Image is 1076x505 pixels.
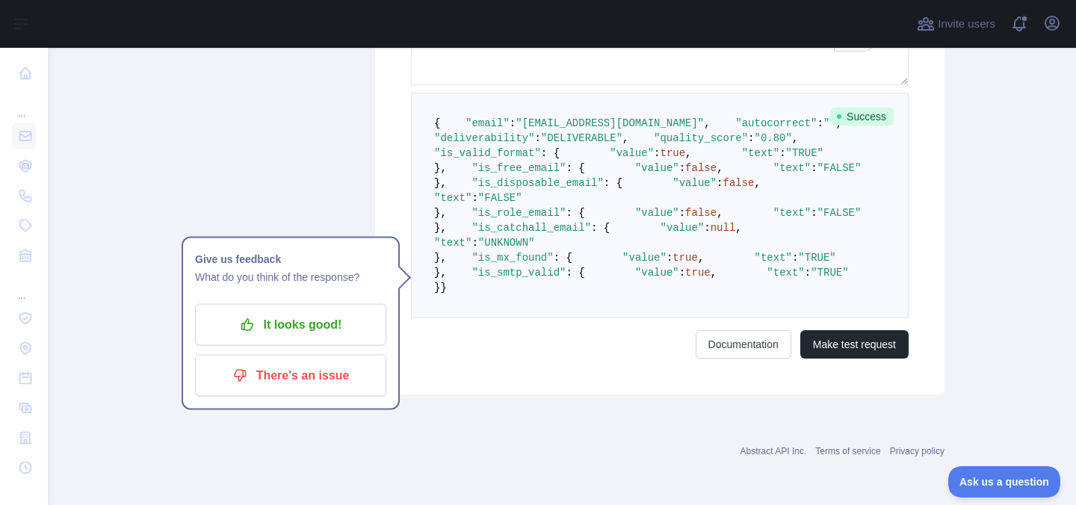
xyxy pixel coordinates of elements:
[471,267,566,279] span: "is_smtp_valid"
[478,192,522,204] span: "FALSE"
[667,252,672,264] span: :
[938,16,995,33] span: Invite users
[830,108,894,126] span: Success
[948,466,1061,498] iframe: Toggle Customer Support
[434,207,447,219] span: },
[471,192,477,204] span: :
[434,267,447,279] span: },
[661,222,705,234] span: "value"
[622,252,667,264] span: "value"
[914,12,998,36] button: Invite users
[823,117,836,129] span: ""
[779,147,785,159] span: :
[434,162,447,174] span: },
[440,282,446,294] span: }
[815,446,880,456] a: Terms of service
[434,252,447,264] span: },
[635,207,679,219] span: "value"
[471,252,553,264] span: "is_mx_found"
[471,177,603,189] span: "is_disposable_email"
[817,117,823,129] span: :
[817,207,862,219] span: "FALSE"
[811,162,817,174] span: :
[792,132,798,144] span: ,
[800,330,909,359] button: Make test request
[805,267,811,279] span: :
[434,192,471,204] span: "text"
[811,267,848,279] span: "TRUE"
[735,117,817,129] span: "autocorrect"
[685,207,717,219] span: false
[541,132,622,144] span: "DELIVERABLE"
[786,147,823,159] span: "TRUE"
[679,267,685,279] span: :
[604,177,622,189] span: : {
[672,177,717,189] span: "value"
[811,207,817,219] span: :
[817,162,862,174] span: "FALSE"
[516,117,704,129] span: "[EMAIL_ADDRESS][DOMAIN_NAME]"
[755,177,761,189] span: ,
[635,267,679,279] span: "value"
[742,147,779,159] span: "text"
[735,222,741,234] span: ,
[635,162,679,174] span: "value"
[622,132,628,144] span: ,
[566,207,584,219] span: : {
[890,446,944,456] a: Privacy policy
[767,267,804,279] span: "text"
[566,162,584,174] span: : {
[679,162,685,174] span: :
[654,147,660,159] span: :
[792,252,798,264] span: :
[696,330,791,359] a: Documentation
[534,132,540,144] span: :
[679,207,685,219] span: :
[704,117,710,129] span: ,
[478,237,535,249] span: "UNKNOWN"
[755,132,792,144] span: "0.80"
[195,268,386,286] p: What do you think of the response?
[434,132,534,144] span: "deliverability"
[541,147,560,159] span: : {
[685,162,717,174] span: false
[471,222,591,234] span: "is_catchall_email"
[466,117,510,129] span: "email"
[434,237,471,249] span: "text"
[591,222,610,234] span: : {
[717,177,723,189] span: :
[717,162,723,174] span: ,
[610,147,654,159] span: "value"
[685,147,691,159] span: ,
[685,267,711,279] span: true
[704,222,710,234] span: :
[566,267,584,279] span: : {
[434,117,440,129] span: {
[434,282,440,294] span: }
[723,177,755,189] span: false
[748,132,754,144] span: :
[471,237,477,249] span: :
[672,252,698,264] span: true
[195,250,386,268] h1: Give us feedback
[755,252,792,264] span: "text"
[434,147,541,159] span: "is_valid_format"
[434,177,447,189] span: },
[554,252,572,264] span: : {
[660,147,685,159] span: true
[434,222,447,234] span: },
[740,446,807,456] a: Abstract API Inc.
[711,267,717,279] span: ,
[471,162,566,174] span: "is_free_email"
[12,90,36,120] div: ...
[773,207,811,219] span: "text"
[471,207,566,219] span: "is_role_email"
[717,207,723,219] span: ,
[510,117,516,129] span: :
[12,272,36,302] div: ...
[654,132,748,144] span: "quality_score"
[711,222,736,234] span: null
[698,252,704,264] span: ,
[798,252,835,264] span: "TRUE"
[773,162,811,174] span: "text"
